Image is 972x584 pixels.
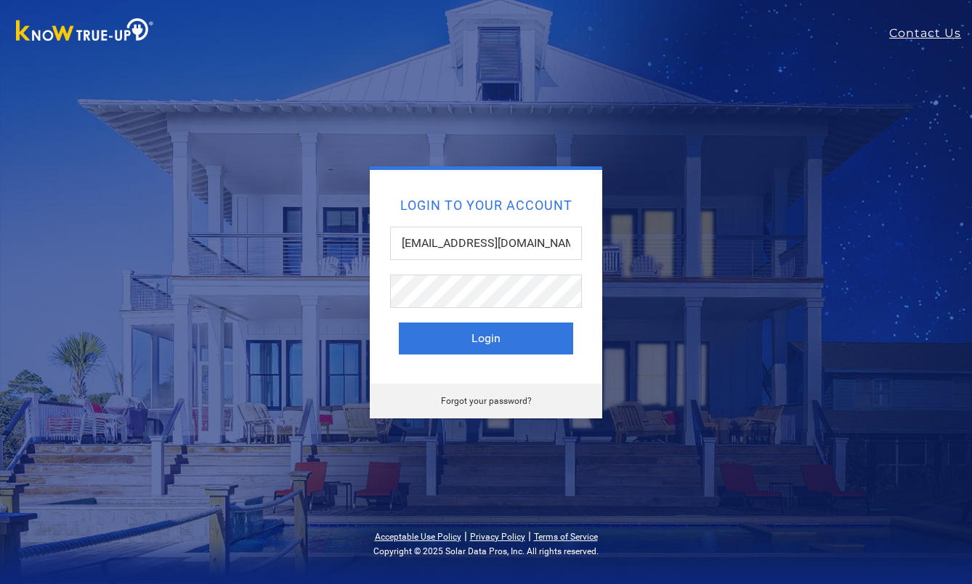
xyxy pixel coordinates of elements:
[534,532,598,542] a: Terms of Service
[464,529,467,543] span: |
[399,323,573,354] button: Login
[441,396,532,406] a: Forgot your password?
[9,15,161,48] img: Know True-Up
[889,25,972,42] a: Contact Us
[528,529,531,543] span: |
[390,227,582,260] input: Email
[470,532,525,542] a: Privacy Policy
[399,199,573,212] h2: Login to your account
[375,532,461,542] a: Acceptable Use Policy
